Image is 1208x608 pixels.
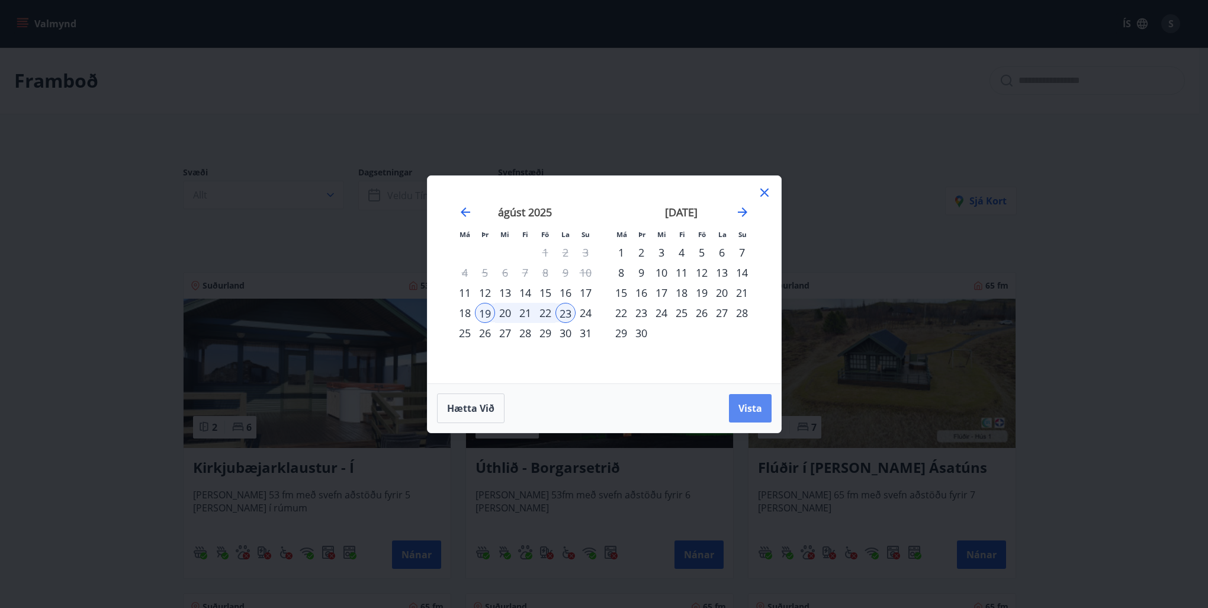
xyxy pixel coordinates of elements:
[555,323,576,343] td: Choose laugardagur, 30. ágúst 2025 as your check-in date. It’s available.
[535,283,555,303] div: 15
[495,263,515,283] td: Not available. miðvikudagur, 6. ágúst 2025
[631,283,651,303] div: 16
[672,242,692,263] div: 4
[729,394,772,423] button: Vista
[732,242,752,263] td: Choose sunnudagur, 7. september 2025 as your check-in date. It’s available.
[535,303,555,323] div: 22
[515,263,535,283] td: Not available. fimmtudagur, 7. ágúst 2025
[611,303,631,323] td: Choose mánudagur, 22. september 2025 as your check-in date. It’s available.
[495,303,515,323] div: 20
[735,205,750,219] div: Move forward to switch to the next month.
[672,283,692,303] div: 18
[672,283,692,303] td: Choose fimmtudagur, 18. september 2025 as your check-in date. It’s available.
[500,230,509,239] small: Mi
[555,283,576,303] td: Choose laugardagur, 16. ágúst 2025 as your check-in date. It’s available.
[712,263,732,283] td: Choose laugardagur, 13. september 2025 as your check-in date. It’s available.
[631,283,651,303] td: Choose þriðjudagur, 16. september 2025 as your check-in date. It’s available.
[611,323,631,343] div: 29
[732,283,752,303] div: 21
[631,323,651,343] td: Choose þriðjudagur, 30. september 2025 as your check-in date. It’s available.
[631,263,651,283] div: 9
[672,242,692,263] td: Choose fimmtudagur, 4. september 2025 as your check-in date. It’s available.
[576,323,596,343] div: 31
[576,303,596,323] td: Choose sunnudagur, 24. ágúst 2025 as your check-in date. It’s available.
[535,323,555,343] div: 29
[651,263,672,283] td: Choose miðvikudagur, 10. september 2025 as your check-in date. It’s available.
[631,263,651,283] td: Choose þriðjudagur, 9. september 2025 as your check-in date. It’s available.
[495,283,515,303] td: Choose miðvikudagur, 13. ágúst 2025 as your check-in date. It’s available.
[458,205,473,219] div: Move backward to switch to the previous month.
[692,303,712,323] td: Choose föstudagur, 26. september 2025 as your check-in date. It’s available.
[447,402,494,415] span: Hætta við
[475,263,495,283] td: Not available. þriðjudagur, 5. ágúst 2025
[535,263,555,283] td: Not available. föstudagur, 8. ágúst 2025
[455,323,475,343] td: Choose mánudagur, 25. ágúst 2025 as your check-in date. It’s available.
[692,263,712,283] td: Choose föstudagur, 12. september 2025 as your check-in date. It’s available.
[535,242,555,263] td: Not available. föstudagur, 1. ágúst 2025
[475,303,495,323] td: Selected as start date. þriðjudagur, 19. ágúst 2025
[692,242,712,263] td: Choose föstudagur, 5. september 2025 as your check-in date. It’s available.
[475,323,495,343] td: Choose þriðjudagur, 26. ágúst 2025 as your check-in date. It’s available.
[561,230,570,239] small: La
[692,242,712,263] div: 5
[460,230,470,239] small: Má
[672,303,692,323] div: 25
[651,242,672,263] div: 3
[692,303,712,323] div: 26
[651,283,672,303] td: Choose miðvikudagur, 17. september 2025 as your check-in date. It’s available.
[712,303,732,323] td: Choose laugardagur, 27. september 2025 as your check-in date. It’s available.
[672,303,692,323] td: Choose fimmtudagur, 25. september 2025 as your check-in date. It’s available.
[455,283,475,303] div: 11
[475,323,495,343] div: 26
[576,263,596,283] td: Not available. sunnudagur, 10. ágúst 2025
[442,190,767,369] div: Calendar
[455,283,475,303] td: Choose mánudagur, 11. ágúst 2025 as your check-in date. It’s available.
[555,263,576,283] td: Not available. laugardagur, 9. ágúst 2025
[732,242,752,263] div: 7
[495,303,515,323] td: Selected. miðvikudagur, 20. ágúst 2025
[611,263,631,283] td: Choose mánudagur, 8. september 2025 as your check-in date. It’s available.
[535,303,555,323] td: Selected. föstudagur, 22. ágúst 2025
[515,303,535,323] td: Selected. fimmtudagur, 21. ágúst 2025
[738,402,762,415] span: Vista
[555,242,576,263] td: Not available. laugardagur, 2. ágúst 2025
[611,283,631,303] td: Choose mánudagur, 15. september 2025 as your check-in date. It’s available.
[665,205,698,219] strong: [DATE]
[732,283,752,303] td: Choose sunnudagur, 21. september 2025 as your check-in date. It’s available.
[732,263,752,283] td: Choose sunnudagur, 14. september 2025 as your check-in date. It’s available.
[455,303,475,323] div: 18
[576,303,596,323] div: 24
[522,230,528,239] small: Fi
[611,242,631,263] td: Choose mánudagur, 1. september 2025 as your check-in date. It’s available.
[437,393,505,423] button: Hætta við
[611,283,631,303] div: 15
[651,242,672,263] td: Choose miðvikudagur, 3. september 2025 as your check-in date. It’s available.
[475,283,495,303] div: 12
[698,230,706,239] small: Fö
[638,230,645,239] small: Þr
[515,283,535,303] td: Choose fimmtudagur, 14. ágúst 2025 as your check-in date. It’s available.
[738,230,747,239] small: Su
[651,263,672,283] div: 10
[732,303,752,323] div: 28
[515,303,535,323] div: 21
[495,323,515,343] td: Choose miðvikudagur, 27. ágúst 2025 as your check-in date. It’s available.
[631,303,651,323] div: 23
[679,230,685,239] small: Fi
[576,283,596,303] div: 17
[712,263,732,283] div: 13
[631,242,651,263] div: 2
[535,283,555,303] td: Choose föstudagur, 15. ágúst 2025 as your check-in date. It’s available.
[692,283,712,303] div: 19
[555,303,576,323] td: Selected as end date. laugardagur, 23. ágúst 2025
[712,242,732,263] td: Choose laugardagur, 6. september 2025 as your check-in date. It’s available.
[631,303,651,323] td: Choose þriðjudagur, 23. september 2025 as your check-in date. It’s available.
[631,242,651,263] td: Choose þriðjudagur, 2. september 2025 as your check-in date. It’s available.
[712,283,732,303] div: 20
[581,230,590,239] small: Su
[712,283,732,303] td: Choose laugardagur, 20. september 2025 as your check-in date. It’s available.
[555,283,576,303] div: 16
[616,230,627,239] small: Má
[672,263,692,283] div: 11
[631,323,651,343] div: 30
